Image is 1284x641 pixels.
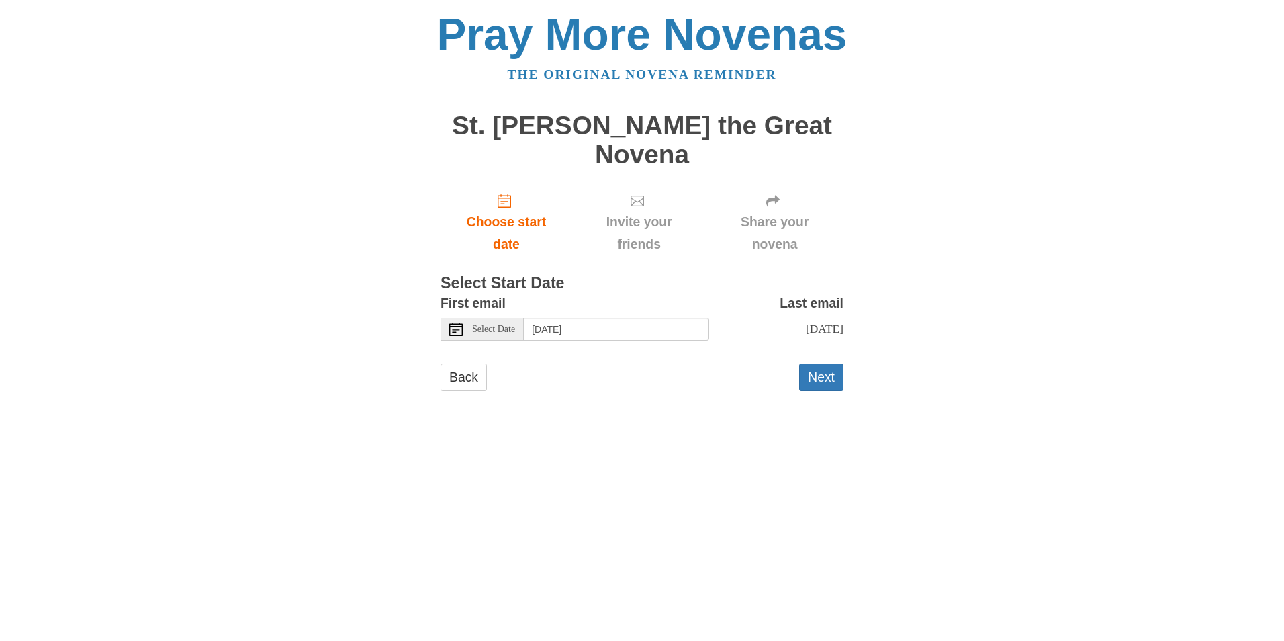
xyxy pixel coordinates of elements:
[472,325,515,334] span: Select Date
[437,9,847,59] a: Pray More Novenas
[508,67,777,81] a: The original novena reminder
[572,182,706,262] div: Click "Next" to confirm your start date first.
[441,292,506,314] label: First email
[586,211,692,255] span: Invite your friends
[719,211,830,255] span: Share your novena
[441,275,843,292] h3: Select Start Date
[441,182,572,262] a: Choose start date
[441,364,487,391] a: Back
[441,112,843,169] h1: St. [PERSON_NAME] the Great Novena
[799,364,843,391] button: Next
[706,182,843,262] div: Click "Next" to confirm your start date first.
[806,322,843,335] span: [DATE]
[780,292,843,314] label: Last email
[454,211,559,255] span: Choose start date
